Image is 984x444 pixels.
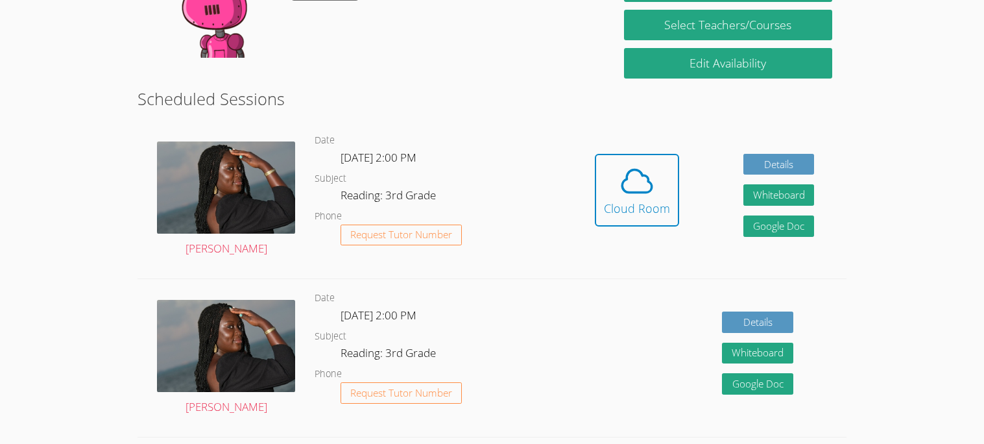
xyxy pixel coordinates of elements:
[341,225,462,246] button: Request Tutor Number
[157,300,295,417] a: [PERSON_NAME]
[315,171,346,187] dt: Subject
[157,300,295,392] img: avatar.png
[624,10,832,40] a: Select Teachers/Courses
[341,308,416,323] span: [DATE] 2:00 PM
[157,142,295,234] img: avatar.png
[341,344,438,366] dd: Reading: 3rd Grade
[350,388,452,398] span: Request Tutor Number
[722,343,793,364] button: Whiteboard
[315,366,342,382] dt: Phone
[722,312,793,333] a: Details
[624,48,832,79] a: Edit Availability
[315,290,335,306] dt: Date
[315,208,342,225] dt: Phone
[341,186,438,208] dd: Reading: 3rd Grade
[743,216,815,237] a: Google Doc
[315,328,346,345] dt: Subject
[604,199,670,217] div: Cloud Room
[157,142,295,258] a: [PERSON_NAME]
[315,132,335,149] dt: Date
[743,154,815,175] a: Details
[341,382,462,404] button: Request Tutor Number
[350,230,452,240] span: Request Tutor Number
[138,86,846,111] h2: Scheduled Sessions
[595,154,679,227] button: Cloud Room
[722,373,793,395] a: Google Doc
[341,150,416,165] span: [DATE] 2:00 PM
[743,184,815,206] button: Whiteboard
